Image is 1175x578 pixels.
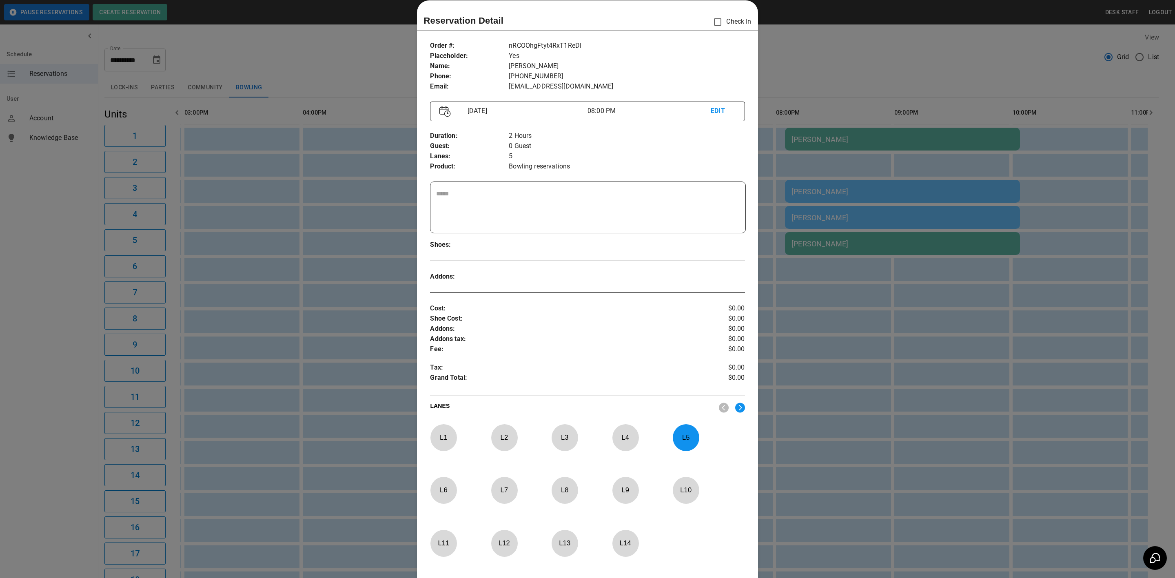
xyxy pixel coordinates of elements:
p: 08:00 PM [587,106,711,116]
img: right.svg [735,403,745,413]
p: $0.00 [692,363,745,373]
p: Shoes : [430,240,509,250]
p: Tax : [430,363,692,373]
p: 5 [509,151,745,162]
p: $0.00 [692,324,745,334]
p: Cost : [430,303,692,314]
p: L 3 [551,428,578,447]
p: Check In [709,13,751,31]
p: $0.00 [692,334,745,344]
p: L 1 [430,428,457,447]
p: L 14 [612,534,639,553]
p: Reservation Detail [423,14,503,27]
p: $0.00 [692,314,745,324]
p: Shoe Cost : [430,314,692,324]
p: L 5 [672,428,699,447]
p: Phone : [430,71,509,82]
p: Name : [430,61,509,71]
p: $0.00 [692,303,745,314]
p: nRCOOhgFtyt4RxT1ReDI [509,41,745,51]
p: L 11 [430,534,457,553]
img: nav_left.svg [719,403,729,413]
p: L 13 [551,534,578,553]
p: Grand Total : [430,373,692,385]
p: L 8 [551,481,578,500]
p: Addons : [430,324,692,334]
img: Vector [439,106,451,117]
p: 0 Guest [509,141,745,151]
p: [PHONE_NUMBER] [509,71,745,82]
p: Bowling reservations [509,162,745,172]
p: $0.00 [692,373,745,385]
p: Duration : [430,131,509,141]
p: LANES [430,402,712,413]
p: Email : [430,82,509,92]
p: L 7 [491,481,518,500]
p: [PERSON_NAME] [509,61,745,71]
p: Product : [430,162,509,172]
p: Lanes : [430,151,509,162]
p: Fee : [430,344,692,354]
p: L 9 [612,481,639,500]
p: EDIT [711,106,735,116]
p: Addons tax : [430,334,692,344]
p: Yes [509,51,745,61]
p: 2 Hours [509,131,745,141]
p: Placeholder : [430,51,509,61]
p: [DATE] [464,106,587,116]
p: $0.00 [692,344,745,354]
p: L 12 [491,534,518,553]
p: L 2 [491,428,518,447]
p: [EMAIL_ADDRESS][DOMAIN_NAME] [509,82,745,92]
p: L 6 [430,481,457,500]
p: Guest : [430,141,509,151]
p: L 4 [612,428,639,447]
p: L 10 [672,481,699,500]
p: Order # : [430,41,509,51]
p: Addons : [430,272,509,282]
